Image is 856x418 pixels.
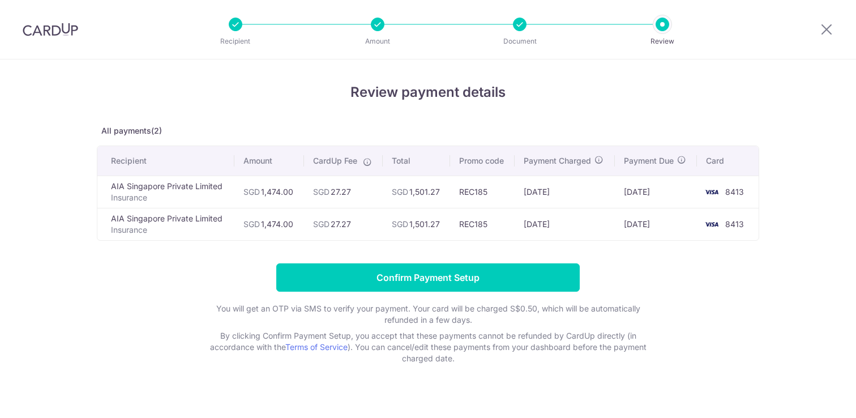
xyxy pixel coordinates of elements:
td: 1,474.00 [234,176,304,208]
p: Document [478,36,562,47]
p: Insurance [111,224,225,236]
p: Review [620,36,704,47]
span: SGD [243,219,260,229]
input: Confirm Payment Setup [276,263,580,292]
span: CardUp Fee [313,155,357,167]
span: Payment Due [624,155,674,167]
td: 27.27 [304,176,383,208]
td: 1,501.27 [383,208,451,240]
span: SGD [392,219,408,229]
td: 27.27 [304,208,383,240]
p: By clicking Confirm Payment Setup, you accept that these payments cannot be refunded by CardUp di... [202,330,654,364]
span: SGD [392,187,408,197]
p: Recipient [194,36,277,47]
td: REC185 [450,208,514,240]
img: <span class="translation_missing" title="translation missing: en.account_steps.new_confirm_form.b... [700,185,723,199]
span: SGD [313,187,329,197]
p: All payments(2) [97,125,759,137]
th: Total [383,146,451,176]
th: Card [697,146,759,176]
img: <span class="translation_missing" title="translation missing: en.account_steps.new_confirm_form.b... [700,217,723,231]
h4: Review payment details [97,82,759,103]
th: Promo code [450,146,514,176]
td: [DATE] [615,208,697,240]
span: SGD [243,187,260,197]
span: 8413 [725,187,744,197]
td: REC185 [450,176,514,208]
p: Insurance [111,192,225,203]
td: 1,474.00 [234,208,304,240]
td: [DATE] [615,176,697,208]
iframe: Opens a widget where you can find more information [783,384,845,412]
td: 1,501.27 [383,176,451,208]
td: AIA Singapore Private Limited [97,176,234,208]
a: Terms of Service [285,342,348,352]
p: Amount [336,36,420,47]
img: CardUp [23,23,78,36]
th: Amount [234,146,304,176]
p: You will get an OTP via SMS to verify your payment. Your card will be charged S$0.50, which will ... [202,303,654,326]
span: SGD [313,219,329,229]
span: 8413 [725,219,744,229]
span: Payment Charged [524,155,591,167]
th: Recipient [97,146,234,176]
td: [DATE] [515,208,615,240]
td: [DATE] [515,176,615,208]
td: AIA Singapore Private Limited [97,208,234,240]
